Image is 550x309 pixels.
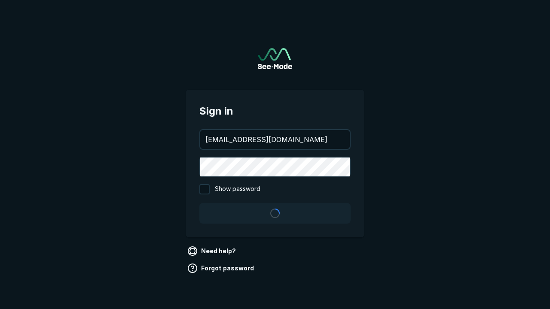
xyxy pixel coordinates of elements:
span: Show password [215,184,260,194]
span: Sign in [199,103,351,119]
img: See-Mode Logo [258,48,292,69]
input: your@email.com [200,130,350,149]
a: Forgot password [186,261,257,275]
a: Need help? [186,244,239,258]
a: Go to sign in [258,48,292,69]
